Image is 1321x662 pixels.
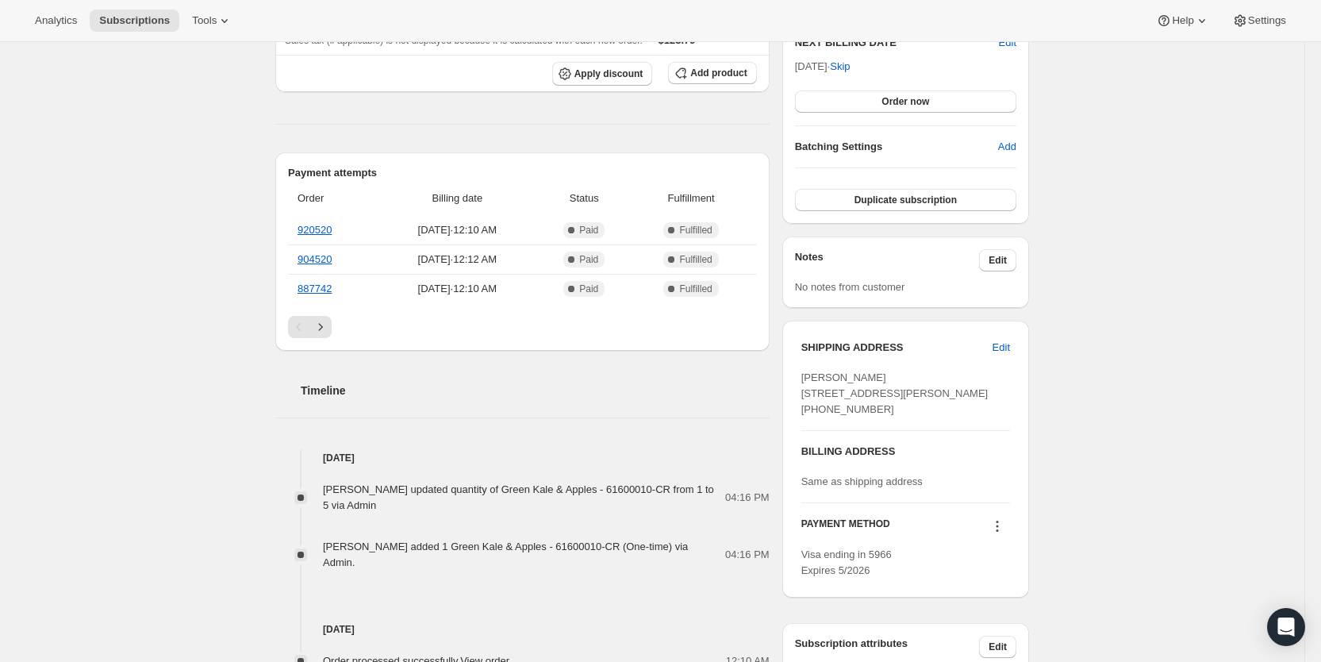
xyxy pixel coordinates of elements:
button: Subscriptions [90,10,179,32]
span: Apply discount [574,67,643,80]
button: Add product [668,62,756,84]
span: Same as shipping address [801,475,923,487]
span: Fulfillment [636,191,747,206]
span: Subscriptions [99,14,170,27]
span: Duplicate subscription [854,194,957,206]
button: Edit [999,35,1016,51]
span: Paid [579,283,598,295]
h2: Payment attempts [288,165,757,181]
nav: Pagination [288,316,757,338]
button: Apply discount [552,62,653,86]
span: Add product [690,67,747,79]
button: Edit [979,249,1016,271]
button: Skip [820,54,859,79]
h3: PAYMENT METHOD [801,518,890,539]
h3: Subscription attributes [795,636,980,658]
span: Settings [1248,14,1286,27]
div: Open Intercom Messenger [1267,608,1305,646]
button: Settings [1223,10,1296,32]
span: Visa ending in 5966 Expires 5/2026 [801,548,892,576]
span: Edit [989,641,1007,653]
span: Help [1172,14,1193,27]
button: Order now [795,90,1016,113]
span: [DATE] · 12:10 AM [382,222,533,238]
span: Billing date [382,191,533,206]
span: 04:16 PM [725,490,770,506]
a: 920520 [298,224,332,236]
span: Tools [192,14,217,27]
a: 904520 [298,253,332,265]
span: Paid [579,253,598,266]
span: [PERSON_NAME] updated quantity of Green Kale & Apples - 61600010-CR from 1 to 5 via Admin [323,483,714,511]
h3: Notes [795,249,980,271]
button: Help [1146,10,1219,32]
span: Analytics [35,14,77,27]
h2: NEXT BILLING DATE [795,35,999,51]
span: Edit [993,340,1010,356]
span: Status [543,191,626,206]
span: 04:16 PM [725,547,770,563]
span: Skip [830,59,850,75]
th: Order [288,181,377,216]
span: Fulfilled [679,283,712,295]
span: [PERSON_NAME] [STREET_ADDRESS][PERSON_NAME] [PHONE_NUMBER] [801,371,989,415]
h4: [DATE] [275,622,770,637]
a: 887742 [298,283,332,294]
span: [PERSON_NAME] added 1 Green Kale & Apples - 61600010-CR (One-time) via Admin. [323,541,688,568]
button: Duplicate subscription [795,189,1016,211]
button: Edit [979,636,1016,658]
h3: SHIPPING ADDRESS [801,340,993,356]
span: Paid [579,224,598,237]
button: Next [309,316,332,338]
span: No notes from customer [795,281,905,293]
span: [DATE] · 12:10 AM [382,281,533,297]
span: Edit [989,254,1007,267]
span: [DATE] · [795,60,851,72]
h3: BILLING ADDRESS [801,444,1010,460]
h4: [DATE] [275,450,770,466]
h2: Timeline [301,383,770,398]
span: Fulfilled [679,224,712,237]
button: Add [989,134,1026,160]
span: Add [998,139,1016,155]
h6: Batching Settings [795,139,998,155]
button: Edit [983,335,1020,360]
span: Order now [881,95,929,108]
span: Fulfilled [679,253,712,266]
button: Tools [182,10,242,32]
span: [DATE] · 12:12 AM [382,252,533,267]
button: Analytics [25,10,86,32]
